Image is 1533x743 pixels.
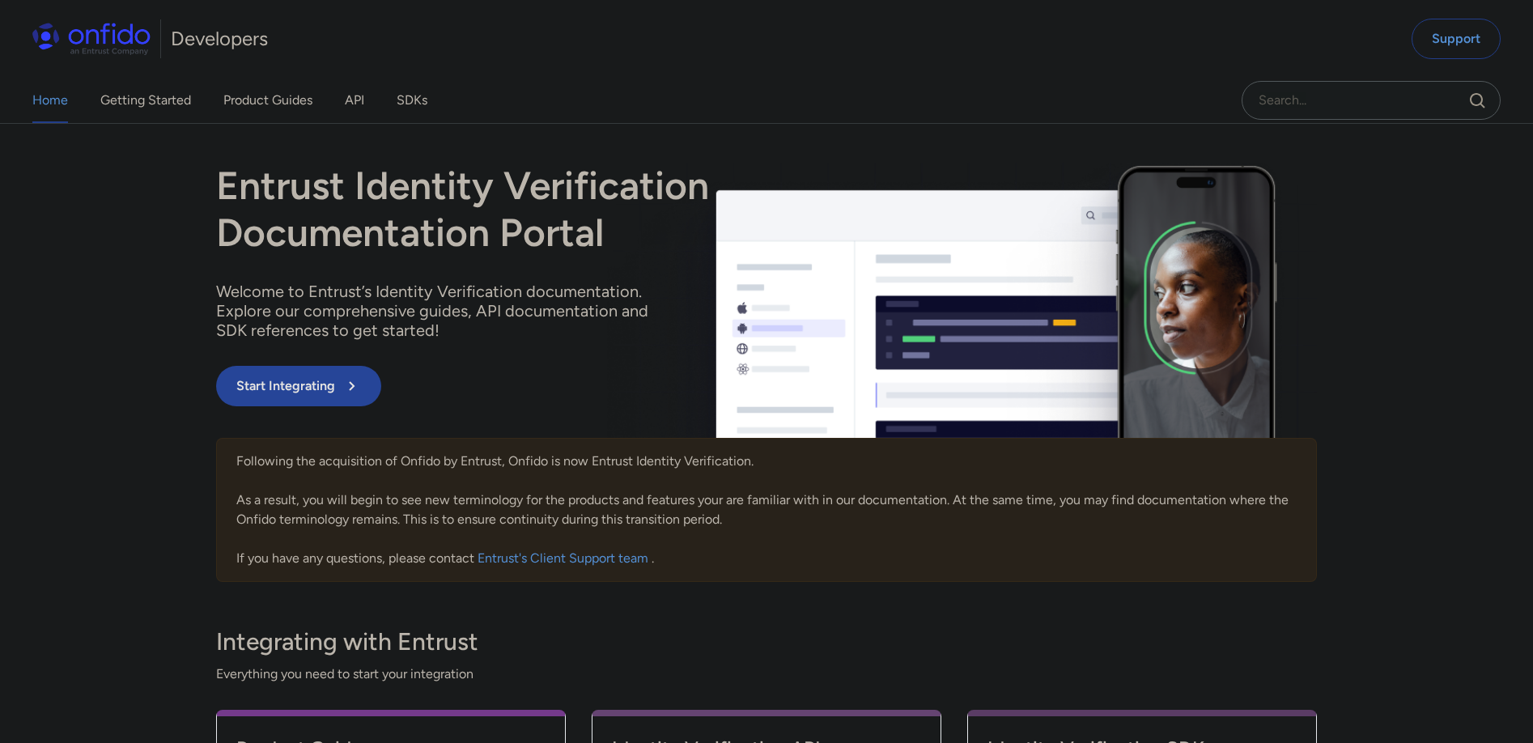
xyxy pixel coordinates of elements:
[216,664,1317,684] span: Everything you need to start your integration
[171,26,268,52] h1: Developers
[216,438,1317,582] div: Following the acquisition of Onfido by Entrust, Onfido is now Entrust Identity Verification. As a...
[216,366,987,406] a: Start Integrating
[100,78,191,123] a: Getting Started
[478,550,652,566] a: Entrust's Client Support team
[1242,81,1501,120] input: Onfido search input field
[216,163,987,256] h1: Entrust Identity Verification Documentation Portal
[216,366,381,406] button: Start Integrating
[32,78,68,123] a: Home
[32,23,151,55] img: Onfido Logo
[397,78,427,123] a: SDKs
[223,78,312,123] a: Product Guides
[216,282,669,340] p: Welcome to Entrust’s Identity Verification documentation. Explore our comprehensive guides, API d...
[216,626,1317,658] h3: Integrating with Entrust
[345,78,364,123] a: API
[1412,19,1501,59] a: Support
